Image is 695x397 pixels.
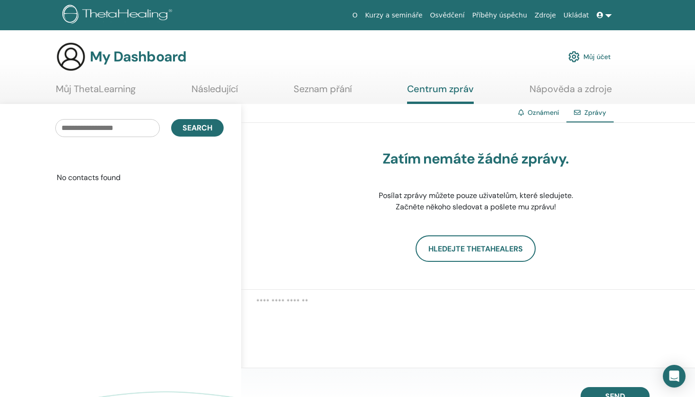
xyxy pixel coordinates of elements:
p: Začněte někoho sledovat a pošlete mu zprávu! [357,201,594,213]
a: Zdroje [531,7,560,24]
a: Následující [191,83,238,102]
div: Open Intercom Messenger [663,365,686,388]
a: Seznam přání [294,83,352,102]
img: logo.png [62,5,175,26]
a: Centrum zpráv [407,83,474,104]
img: generic-user-icon.jpg [56,42,86,72]
a: Můj účet [568,46,611,67]
a: Ukládat [560,7,593,24]
h3: My Dashboard [90,48,186,65]
a: Můj ThetaLearning [56,83,136,102]
a: Kurzy a semináře [361,7,426,24]
h3: Zatím nemáte žádné zprávy. [357,150,594,167]
button: Search [171,119,224,137]
a: Osvědčení [426,7,469,24]
p: No contacts found [57,172,241,183]
a: Příběhy úspěchu [469,7,531,24]
a: O [348,7,361,24]
a: Oznámení [528,108,559,117]
span: Search [182,123,212,133]
span: Zprávy [584,108,606,117]
img: cog.svg [568,49,580,65]
a: Nápověda a zdroje [530,83,612,102]
p: Posílat zprávy můžete pouze uživatelům, které sledujete. [357,190,594,201]
a: Hledejte ThetaHealers [416,235,536,262]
